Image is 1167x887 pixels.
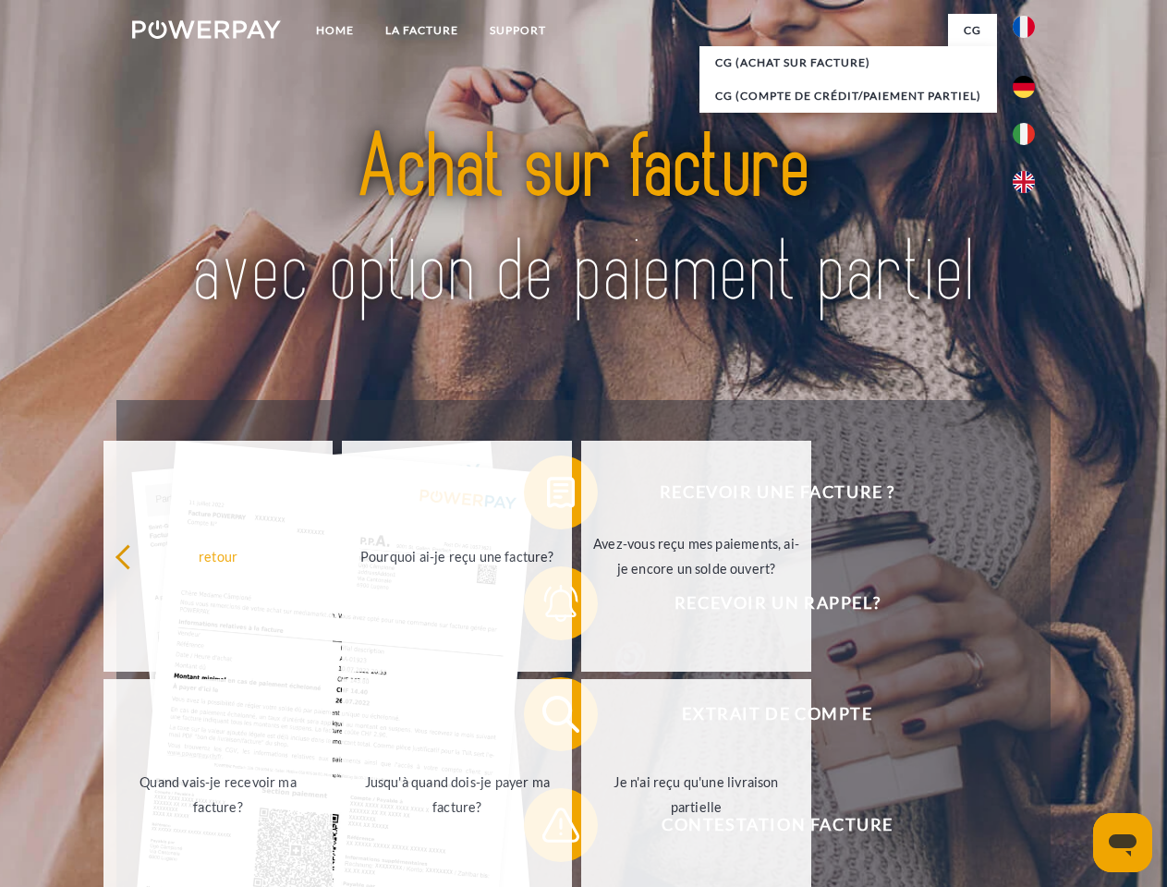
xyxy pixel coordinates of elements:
img: fr [1013,16,1035,38]
img: it [1013,123,1035,145]
a: LA FACTURE [370,14,474,47]
div: retour [115,543,322,568]
a: CG [948,14,997,47]
img: en [1013,171,1035,193]
div: Je n'ai reçu qu'une livraison partielle [592,770,800,820]
img: de [1013,76,1035,98]
a: CG (achat sur facture) [699,46,997,79]
img: logo-powerpay-white.svg [132,20,281,39]
div: Quand vais-je recevoir ma facture? [115,770,322,820]
img: title-powerpay_fr.svg [176,89,991,354]
div: Avez-vous reçu mes paiements, ai-je encore un solde ouvert? [592,531,800,581]
a: CG (Compte de crédit/paiement partiel) [699,79,997,113]
div: Jusqu'à quand dois-je payer ma facture? [353,770,561,820]
div: Pourquoi ai-je reçu une facture? [353,543,561,568]
iframe: Bouton de lancement de la fenêtre de messagerie [1093,813,1152,872]
a: Avez-vous reçu mes paiements, ai-je encore un solde ouvert? [581,441,811,672]
a: Support [474,14,562,47]
a: Home [300,14,370,47]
